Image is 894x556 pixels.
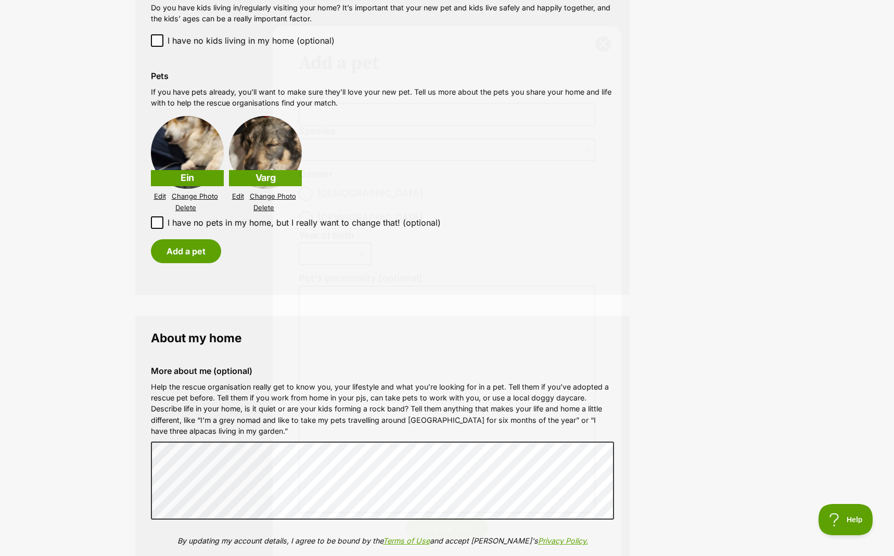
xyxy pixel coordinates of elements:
[317,187,423,201] span: [DEMOGRAPHIC_DATA]
[317,211,423,225] span: [DEMOGRAPHIC_DATA]
[299,126,595,137] label: Species
[406,518,488,539] button: Create Pet
[299,230,354,241] label: Year of birth
[299,273,595,284] label: Pet's personality (optional)
[299,52,595,75] h2: Add a pet
[595,36,611,52] button: close
[299,90,595,101] label: Name
[299,169,333,180] label: Gender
